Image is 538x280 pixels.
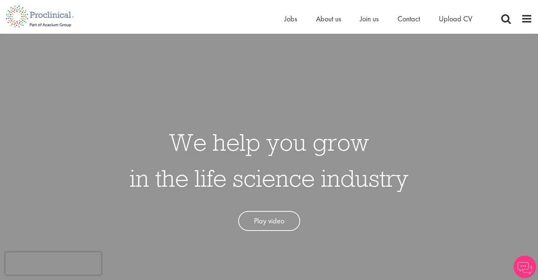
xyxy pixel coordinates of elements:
a: Contact [397,14,420,24]
img: Chatbot [514,256,536,278]
h1: We help you grow in the life science industry [130,124,408,196]
a: Join us [360,14,379,24]
a: Play video [238,211,300,231]
a: About us [316,14,341,24]
a: Jobs [284,14,297,24]
a: Upload CV [439,14,472,24]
